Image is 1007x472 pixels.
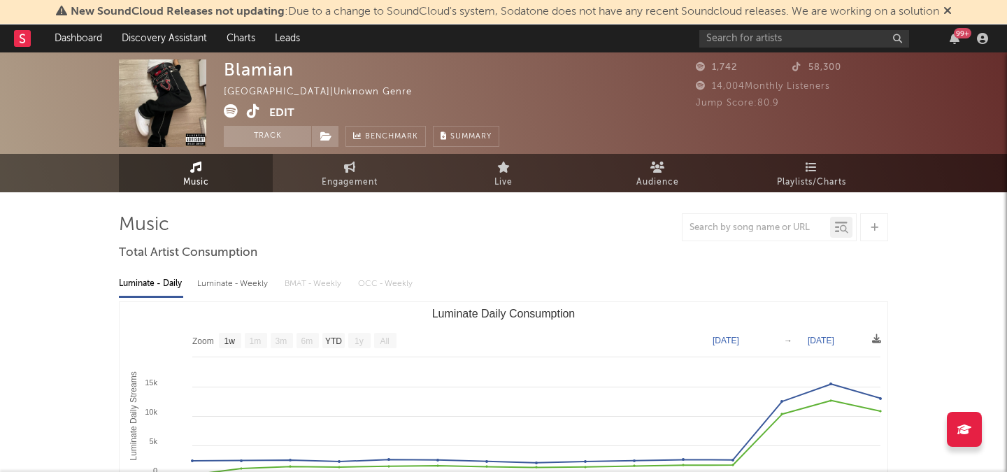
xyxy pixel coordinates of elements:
div: [GEOGRAPHIC_DATA] | Unknown Genre [224,84,428,101]
input: Search for artists [699,30,909,48]
span: Benchmark [365,129,418,145]
span: Audience [636,174,679,191]
button: Edit [269,104,294,122]
input: Search by song name or URL [683,222,830,234]
span: Music [183,174,209,191]
a: Live [427,154,580,192]
text: YTD [325,336,342,346]
a: Dashboard [45,24,112,52]
text: 6m [301,336,313,346]
span: 58,300 [792,63,841,72]
a: Audience [580,154,734,192]
span: 1,742 [696,63,737,72]
a: Music [119,154,273,192]
text: [DATE] [713,336,739,345]
text: 1w [224,336,236,346]
div: Blamian [224,59,294,80]
text: Luminate Daily Streams [129,371,138,460]
span: 14,004 Monthly Listeners [696,82,830,91]
text: 5k [149,437,157,445]
text: 15k [145,378,157,387]
div: Luminate - Weekly [197,272,271,296]
button: Summary [433,126,499,147]
span: Total Artist Consumption [119,245,257,262]
text: Zoom [192,336,214,346]
text: → [784,336,792,345]
a: Engagement [273,154,427,192]
span: New SoundCloud Releases not updating [71,6,285,17]
a: Playlists/Charts [734,154,888,192]
a: Benchmark [345,126,426,147]
span: Engagement [322,174,378,191]
div: Luminate - Daily [119,272,183,296]
text: 1y [355,336,364,346]
text: [DATE] [808,336,834,345]
span: Summary [450,133,492,141]
text: 3m [276,336,287,346]
button: Track [224,126,311,147]
span: Playlists/Charts [777,174,846,191]
span: : Due to a change to SoundCloud's system, Sodatone does not have any recent Soundcloud releases. ... [71,6,939,17]
text: All [380,336,389,346]
span: Live [494,174,513,191]
a: Charts [217,24,265,52]
text: 1m [250,336,262,346]
a: Discovery Assistant [112,24,217,52]
span: Jump Score: 80.9 [696,99,779,108]
text: Luminate Daily Consumption [432,308,576,320]
button: 99+ [950,33,959,44]
a: Leads [265,24,310,52]
span: Dismiss [943,6,952,17]
div: 99 + [954,28,971,38]
text: 10k [145,408,157,416]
